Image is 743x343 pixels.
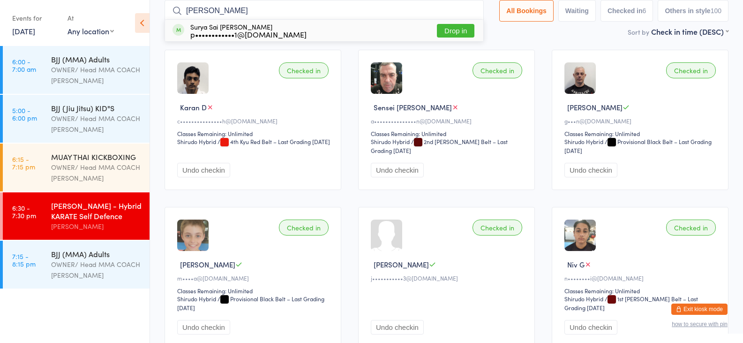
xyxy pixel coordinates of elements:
[564,62,596,94] img: image1661560289.png
[3,46,150,94] a: 6:00 -7:00 amBJJ (MMA) AdultsOWNER/ Head MMA COACH [PERSON_NAME]
[473,220,522,236] div: Checked in
[177,320,230,335] button: Undo checkin
[564,163,617,177] button: Undo checkin
[628,27,649,37] label: Sort by
[180,259,235,269] span: [PERSON_NAME]
[177,274,331,282] div: m••••a@[DOMAIN_NAME]
[371,130,525,137] div: Classes Remaining: Unlimited
[643,7,646,15] div: 6
[473,62,522,78] div: Checked in
[672,321,728,328] button: how to secure with pin
[12,252,36,267] time: 7:15 - 8:15 pm
[564,137,603,145] div: Shirudo Hybrid
[51,113,142,135] div: OWNER/ Head MMA COACH [PERSON_NAME]
[51,259,142,281] div: OWNER/ Head MMA COACH [PERSON_NAME]
[371,62,402,94] img: image1623055741.png
[68,26,114,36] div: Any location
[177,287,331,295] div: Classes Remaining: Unlimited
[371,137,410,145] div: Shirudo Hybrid
[371,163,424,177] button: Undo checkin
[371,274,525,282] div: j•••••••••••3@[DOMAIN_NAME]
[12,204,36,219] time: 6:30 - 7:30 pm
[564,220,596,251] img: image1621172505.png
[68,10,114,26] div: At
[51,221,142,232] div: [PERSON_NAME]
[567,259,585,269] span: Niv G
[51,249,142,259] div: BJJ (MMA) Adults
[177,117,331,125] div: c•••••••••••••••h@[DOMAIN_NAME]
[3,192,150,240] a: 6:30 -7:30 pm[PERSON_NAME] - Hybrid KARATE Self Defence[PERSON_NAME]
[177,295,216,303] div: Shirudo Hybrid
[12,155,35,170] time: 6:15 - 7:15 pm
[177,137,216,145] div: Shirudo Hybrid
[371,117,525,125] div: a•••••••••••••••n@[DOMAIN_NAME]
[437,24,474,38] button: Drop in
[374,102,452,112] span: Sensei [PERSON_NAME]
[374,259,429,269] span: [PERSON_NAME]
[51,200,142,221] div: [PERSON_NAME] - Hybrid KARATE Self Defence
[564,117,719,125] div: g•••n@[DOMAIN_NAME]
[711,7,721,15] div: 100
[564,137,712,154] span: / Provisional Black Belt – Last Grading [DATE]
[3,144,150,191] a: 6:15 -7:15 pmMUAY THAI KICKBOXINGOWNER/ Head MMA COACH [PERSON_NAME]
[177,163,230,177] button: Undo checkin
[279,62,329,78] div: Checked in
[371,320,424,335] button: Undo checkin
[177,220,209,251] img: image1638428881.png
[567,102,623,112] span: [PERSON_NAME]
[671,304,728,315] button: Exit kiosk mode
[180,102,207,112] span: Karan D
[177,295,324,312] span: / Provisional Black Belt – Last Grading [DATE]
[564,287,719,295] div: Classes Remaining: Unlimited
[177,62,209,94] img: image1664266679.png
[3,241,150,289] a: 7:15 -8:15 pmBJJ (MMA) AdultsOWNER/ Head MMA COACH [PERSON_NAME]
[666,220,716,236] div: Checked in
[12,58,36,73] time: 6:00 - 7:00 am
[190,23,307,38] div: Surya Sai [PERSON_NAME]
[3,95,150,143] a: 5:00 -6:00 pmBJJ {Jiu Jitsu) KID"SOWNER/ Head MMA COACH [PERSON_NAME]
[564,274,719,282] div: n••••••••i@[DOMAIN_NAME]
[177,130,331,137] div: Classes Remaining: Unlimited
[51,162,142,183] div: OWNER/ Head MMA COACH [PERSON_NAME]
[190,30,307,38] div: p••••••••••••1@[DOMAIN_NAME]
[51,64,142,86] div: OWNER/ Head MMA COACH [PERSON_NAME]
[371,137,508,154] span: / 2nd [PERSON_NAME] Belt – Last Grading [DATE]
[279,220,329,236] div: Checked in
[12,10,58,26] div: Events for
[564,130,719,137] div: Classes Remaining: Unlimited
[51,152,142,162] div: MUAY THAI KICKBOXING
[12,26,35,36] a: [DATE]
[51,54,142,64] div: BJJ (MMA) Adults
[651,26,728,37] div: Check in time (DESC)
[12,107,37,122] time: 5:00 - 6:00 pm
[564,295,603,303] div: Shirudo Hybrid
[218,137,330,145] span: / 4th Kyu Red Belt – Last Grading [DATE]
[666,62,716,78] div: Checked in
[564,320,617,335] button: Undo checkin
[51,103,142,113] div: BJJ {Jiu Jitsu) KID"S
[564,295,698,312] span: / 1st [PERSON_NAME] Belt – Last Grading [DATE]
